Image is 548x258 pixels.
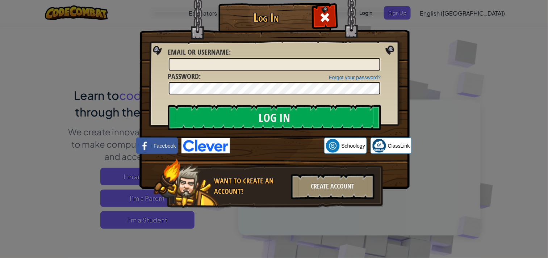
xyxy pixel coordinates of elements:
span: Facebook [154,142,176,149]
img: clever-logo-blue.png [181,138,230,153]
div: Want to create an account? [214,176,287,196]
span: ClassLink [388,142,410,149]
input: Log In [168,105,381,130]
span: Schoology [342,142,365,149]
label: : [168,47,231,58]
a: Forgot your password? [329,75,381,80]
iframe: [Googleでログイン]ボタン [230,138,324,154]
span: Email or Username [168,47,229,57]
label: : [168,71,201,82]
img: schoology.png [326,139,340,153]
h1: Log In [220,11,313,24]
img: facebook_small.png [138,139,152,153]
span: Password [168,71,199,81]
div: Create Account [291,174,375,199]
img: classlink-logo-small.png [372,139,386,153]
